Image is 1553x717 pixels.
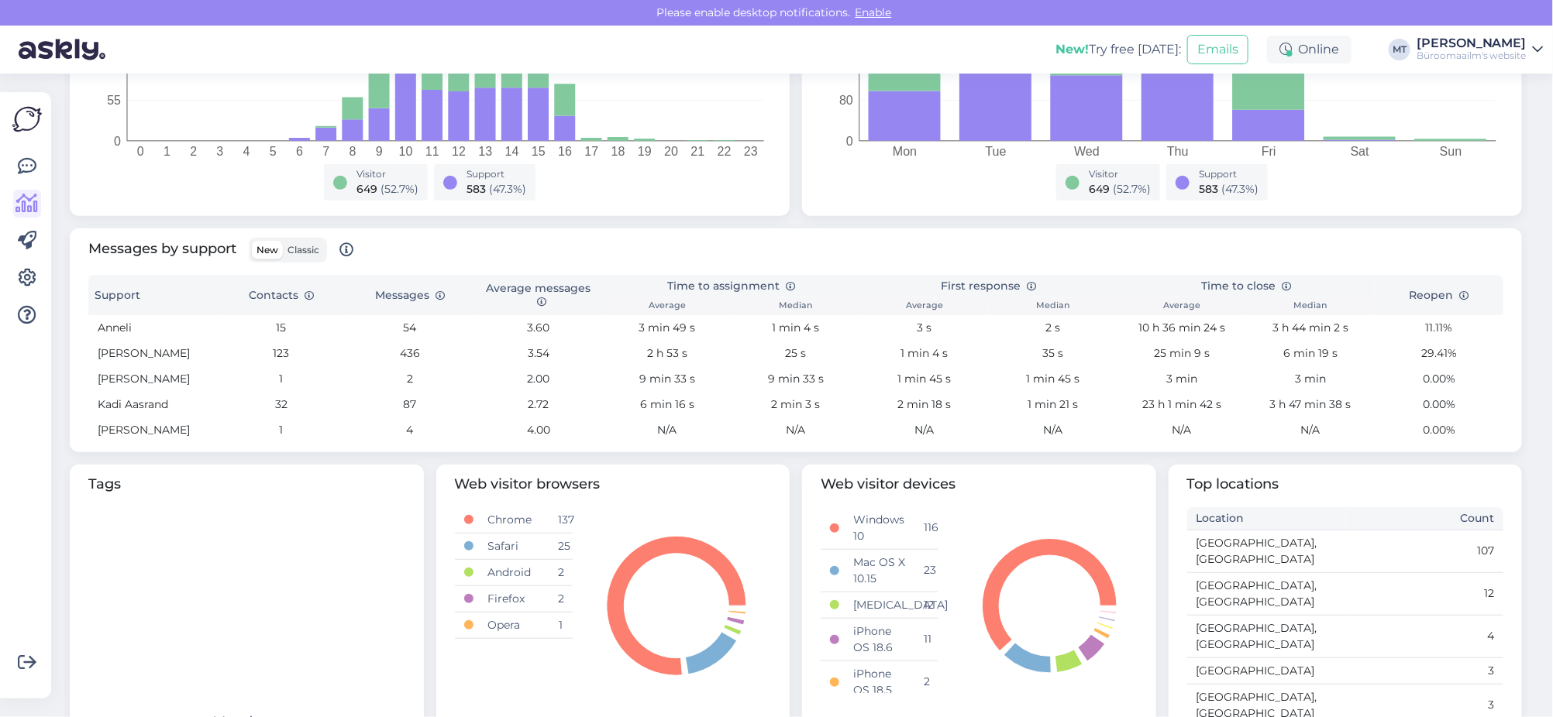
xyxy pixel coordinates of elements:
tspan: 8 [350,145,356,158]
td: 12 [1345,572,1503,615]
span: ( 47.3 %) [1221,182,1259,196]
td: 1 min 4 s [860,341,989,366]
td: 6 min 16 s [603,392,732,417]
tspan: 9 [376,145,383,158]
td: Mac OS X 10.15 [844,549,914,592]
div: Büroomaailm's website [1417,50,1527,62]
tspan: 80 [839,94,853,107]
div: [PERSON_NAME] [1417,37,1527,50]
td: 25 [549,533,572,559]
td: 2 [549,585,572,612]
span: ( 47.3 %) [489,182,526,196]
td: [GEOGRAPHIC_DATA], [GEOGRAPHIC_DATA] [1187,572,1345,615]
td: 3 min [1246,366,1375,392]
td: 1 [217,417,346,443]
td: 2.72 [474,392,603,417]
td: 0.00% [1375,366,1503,392]
th: Time to close [1117,275,1375,297]
tspan: 19 [638,145,652,158]
tspan: Tue [986,145,1007,158]
span: 649 [1089,182,1110,196]
td: [GEOGRAPHIC_DATA], [GEOGRAPHIC_DATA] [1187,530,1345,572]
tspan: 11 [425,145,439,158]
tspan: 2 [190,145,197,158]
tspan: 16 [558,145,572,158]
div: Support [467,167,526,181]
tspan: 55 [107,94,121,107]
td: iPhone OS 18.6 [844,618,914,660]
td: 4 [346,417,474,443]
td: 1 [549,612,572,638]
td: 11 [915,618,938,660]
td: [MEDICAL_DATA] [844,592,914,618]
tspan: Thu [1167,145,1189,158]
span: Top locations [1187,474,1504,495]
td: Chrome [478,507,549,533]
td: Windows 10 [844,507,914,550]
span: Messages by support [88,238,353,262]
span: Enable [851,5,897,19]
td: 1 [217,366,346,392]
tspan: 7 [322,145,329,158]
td: 107 [1345,530,1503,572]
th: Median [989,297,1117,315]
td: [GEOGRAPHIC_DATA] [1187,657,1345,684]
td: 4 [1345,615,1503,657]
tspan: 10 [399,145,413,158]
tspan: 0 [114,135,121,148]
tspan: 23 [744,145,758,158]
td: 9 min 33 s [732,366,860,392]
span: ( 52.7 %) [1113,182,1151,196]
tspan: Mon [893,145,917,158]
tspan: 0 [846,135,853,148]
td: 137 [549,507,572,533]
th: First response [860,275,1117,297]
span: ( 52.7 %) [381,182,418,196]
td: Android [478,559,549,585]
td: 6 min 19 s [1246,341,1375,366]
tspan: Sun [1440,145,1462,158]
td: [PERSON_NAME] [88,341,217,366]
td: 123 [217,341,346,366]
td: N/A [603,417,732,443]
tspan: Fri [1262,145,1276,158]
td: N/A [1246,417,1375,443]
td: iPhone OS 18.5 [844,660,914,703]
td: 1 min 45 s [989,366,1117,392]
span: Web visitor devices [821,474,1138,495]
tspan: 18 [611,145,625,158]
a: [PERSON_NAME]Büroomaailm's website [1417,37,1544,62]
td: 2.00 [474,366,603,392]
td: 0.00% [1375,417,1503,443]
th: Average [603,297,732,315]
div: Support [1199,167,1259,181]
td: 11.11% [1375,315,1503,341]
td: 1 min 21 s [989,392,1117,417]
td: 15 [217,315,346,341]
div: Visitor [1089,167,1151,181]
td: 2 [346,366,474,392]
th: Average messages [474,275,603,315]
tspan: 17 [584,145,598,158]
tspan: 20 [664,145,678,158]
tspan: 12 [452,145,466,158]
td: 3 h 44 min 2 s [1246,315,1375,341]
td: N/A [1117,417,1246,443]
td: 3 [1345,657,1503,684]
th: Count [1345,507,1503,530]
td: 54 [346,315,474,341]
td: [PERSON_NAME] [88,366,217,392]
tspan: 5 [270,145,277,158]
th: Median [732,297,860,315]
td: 2 [915,660,938,703]
th: Messages [346,275,474,315]
td: 3 h 47 min 38 s [1246,392,1375,417]
td: 436 [346,341,474,366]
td: 1 min 45 s [860,366,989,392]
th: Average [860,297,989,315]
td: 4.00 [474,417,603,443]
td: 23 [915,549,938,592]
td: 2 min 18 s [860,392,989,417]
span: 583 [467,182,486,196]
td: [GEOGRAPHIC_DATA], [GEOGRAPHIC_DATA] [1187,615,1345,657]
